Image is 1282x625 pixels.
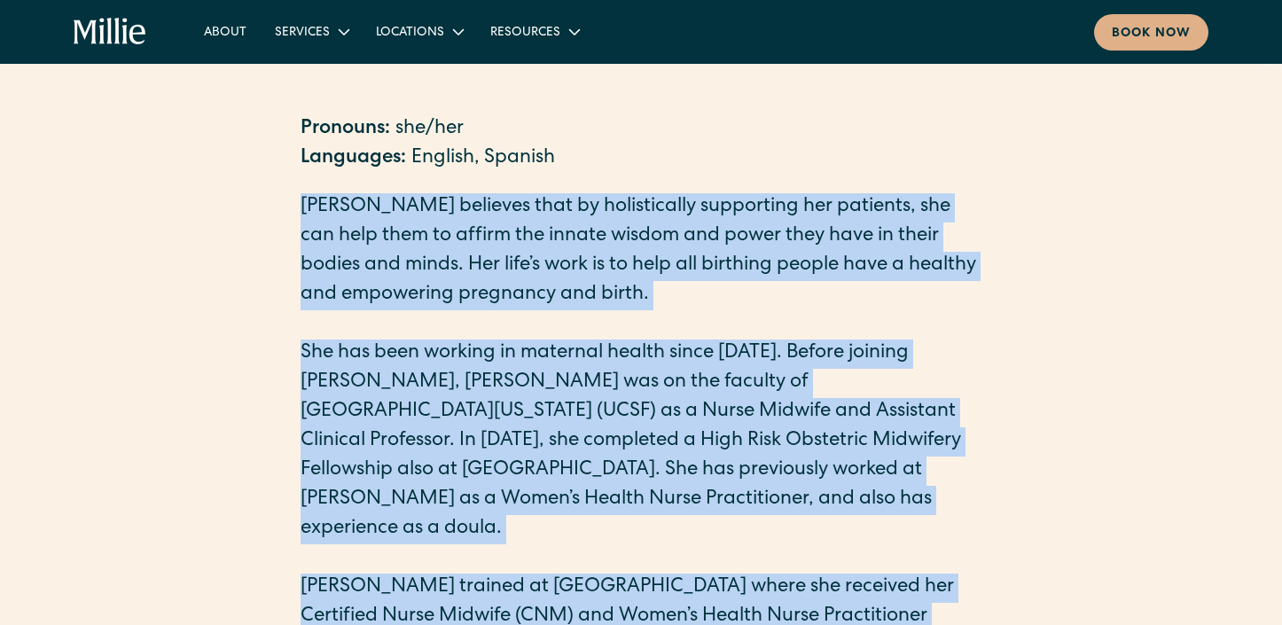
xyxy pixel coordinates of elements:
[74,18,147,46] a: home
[376,24,444,43] div: Locations
[490,24,560,43] div: Resources
[476,17,592,46] div: Resources
[261,17,362,46] div: Services
[301,149,406,168] strong: Languages:
[190,17,261,46] a: About
[301,193,981,310] p: [PERSON_NAME] believes that by holistically supporting her patients, she can help them to affirm ...
[301,120,390,139] strong: Pronouns:
[1094,14,1208,51] a: Book now
[301,340,981,544] p: She has been working in maternal health since [DATE]. Before joining [PERSON_NAME], [PERSON_NAME]...
[1112,25,1191,43] div: Book now
[362,17,476,46] div: Locations
[275,24,330,43] div: Services
[411,145,555,174] div: English, Spanish
[395,115,464,145] div: she/her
